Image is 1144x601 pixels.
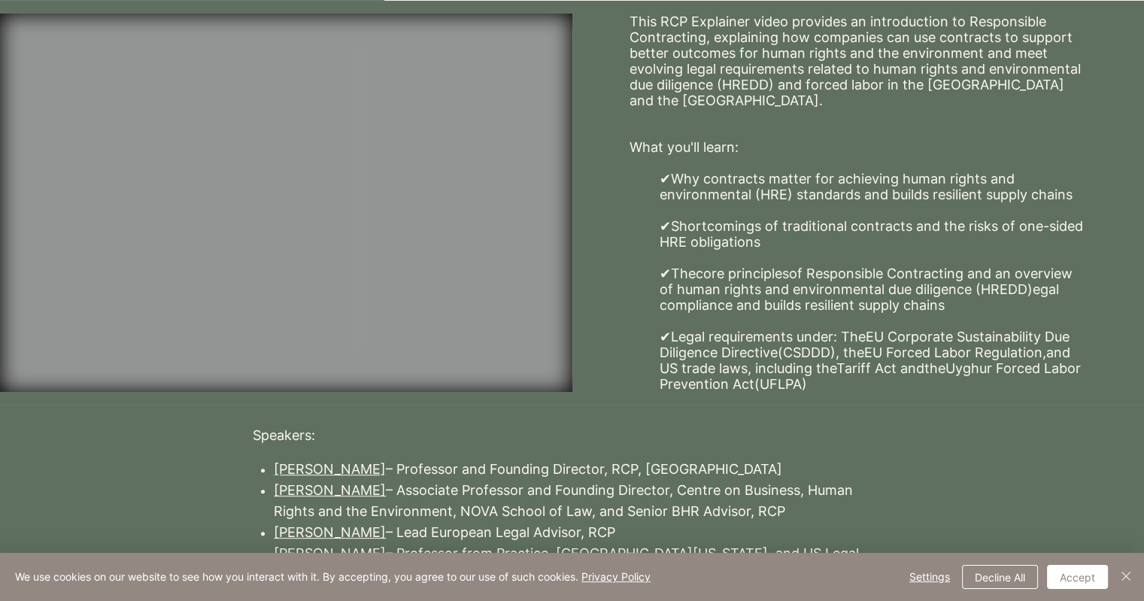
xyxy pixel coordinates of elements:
button: Accept [1047,565,1108,589]
p: – Professor and Founding Director, RCP, [GEOGRAPHIC_DATA] [274,459,891,480]
p: – Associate Professor and Founding Director, Centre on Business, Human Rights and the Environment... [274,480,891,522]
a: ✔ [660,329,671,345]
a: core principles [696,266,789,281]
a: Uyghur Forced Labor Prevention Act [660,360,1081,392]
a: [PERSON_NAME] [274,545,386,561]
img: Close [1117,567,1135,585]
p: This RCP Explainer video provides an introduction to Responsible Contracting, explaining how comp... [630,14,1087,108]
p: Legal requirements under: The (CSDDD), the and US trade laws, including the the (UFLPA) [660,329,1087,392]
p: Shortcomings of traditional contracts and the risks of one-sided HRE obligations The of Responsib... [660,218,1087,329]
a: ✔ [660,171,671,187]
p: – Professor from Practice, [GEOGRAPHIC_DATA][US_STATE], and US Legal Advisor, RCP [274,543,891,585]
span: Settings [909,566,950,588]
button: Decline All [962,565,1038,589]
p: What you'll learn: [630,139,1087,155]
a: [PERSON_NAME] [274,482,386,498]
a: ✔ [660,218,671,234]
a: , [1042,345,1046,360]
button: Close [1117,565,1135,589]
span: We use cookies on our website to see how you interact with it. By accepting, you agree to our use... [15,570,651,584]
p: Why contracts matter for achieving human rights and environmental (HRE) standards and builds resi... [660,171,1087,218]
a: ✔ [660,266,671,281]
a: Privacy Policy [581,570,651,583]
a: EU Forced Labor Regulation [864,345,1042,360]
a: Speakers: [253,427,315,443]
a: EU Corporate Sustainability Due Diligence Directive [660,329,1070,360]
a: [PERSON_NAME] [274,461,386,477]
p: – Lead European Legal Advisor, RCP [274,522,891,543]
a: Tariff Act and [836,360,924,376]
a: [PERSON_NAME] [274,524,386,540]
